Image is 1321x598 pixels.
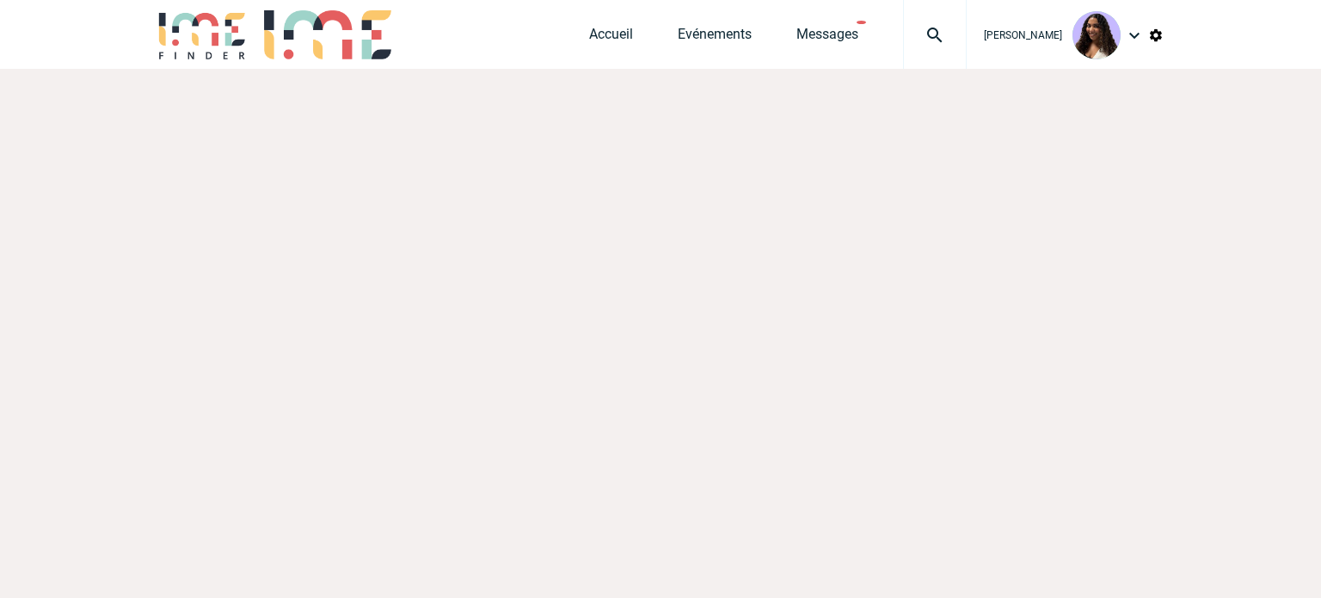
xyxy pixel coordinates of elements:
[1072,11,1121,59] img: 131234-0.jpg
[796,26,858,50] a: Messages
[984,29,1062,41] span: [PERSON_NAME]
[678,26,752,50] a: Evénements
[157,10,247,59] img: IME-Finder
[589,26,633,50] a: Accueil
